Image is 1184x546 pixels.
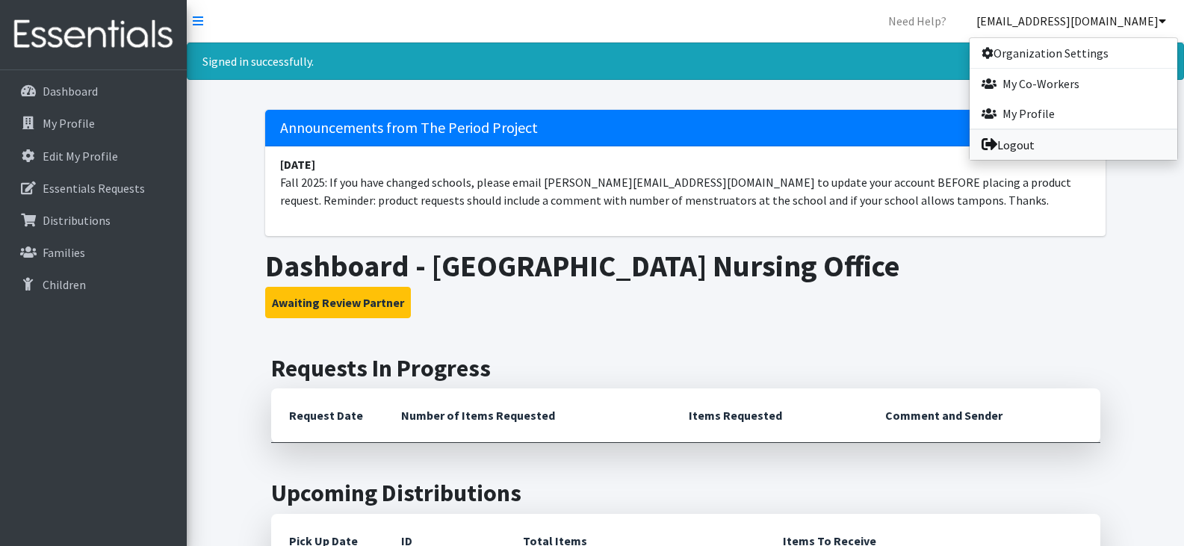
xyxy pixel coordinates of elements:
th: Request Date [271,388,383,443]
p: Dashboard [43,84,98,99]
a: My Co-Workers [970,69,1177,99]
div: Signed in successfully. [187,43,1184,80]
a: Children [6,270,181,300]
th: Items Requested [671,388,867,443]
th: Comment and Sender [867,388,1100,443]
a: Families [6,238,181,267]
img: HumanEssentials [6,10,181,60]
p: Distributions [43,213,111,228]
h2: Requests In Progress [271,354,1100,382]
h1: Dashboard - [GEOGRAPHIC_DATA] Nursing Office [265,248,1106,284]
p: My Profile [43,116,95,131]
p: Families [43,245,85,260]
a: Dashboard [6,76,181,106]
a: Need Help? [876,6,958,36]
li: Fall 2025: If you have changed schools, please email [PERSON_NAME][EMAIL_ADDRESS][DOMAIN_NAME] to... [265,146,1106,218]
p: Edit My Profile [43,149,118,164]
a: My Profile [6,108,181,138]
p: Children [43,277,86,292]
a: Distributions [6,205,181,235]
a: Logout [970,130,1177,160]
strong: [DATE] [280,157,315,172]
a: [EMAIL_ADDRESS][DOMAIN_NAME] [964,6,1178,36]
a: My Profile [970,99,1177,128]
a: Edit My Profile [6,141,181,171]
a: Essentials Requests [6,173,181,203]
h5: Announcements from The Period Project [265,110,1106,146]
h2: Upcoming Distributions [271,479,1100,507]
th: Number of Items Requested [383,388,672,443]
p: Essentials Requests [43,181,145,196]
a: Organization Settings [970,38,1177,68]
button: Awaiting Review Partner [265,287,411,318]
